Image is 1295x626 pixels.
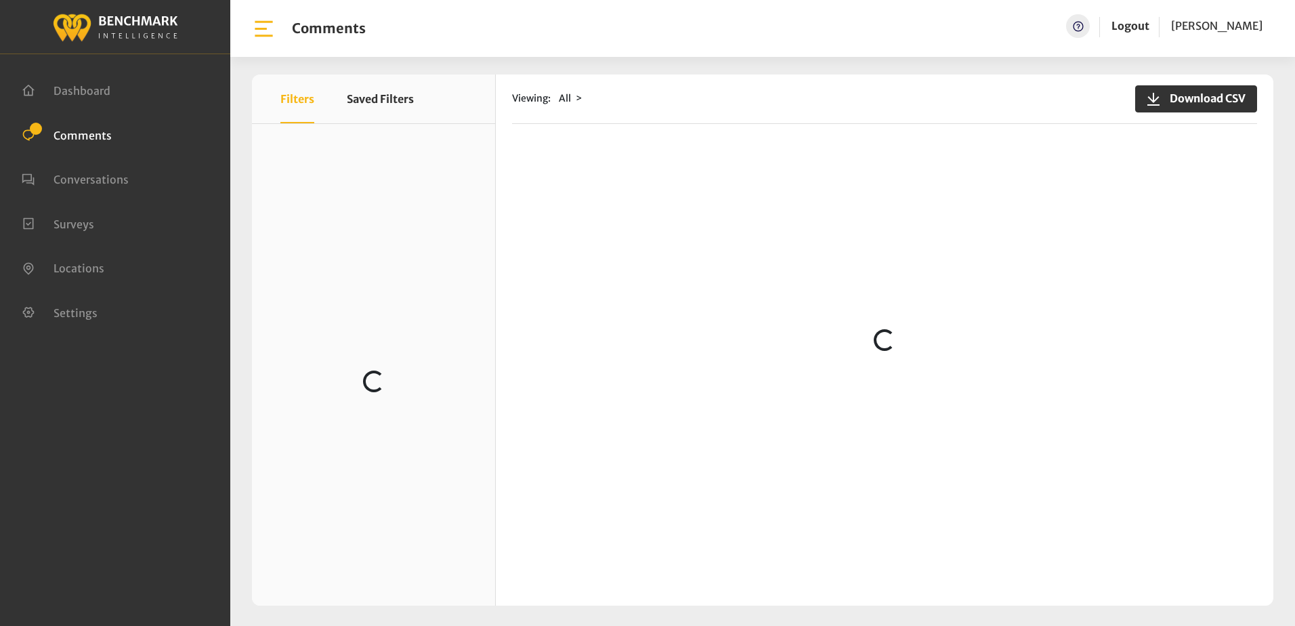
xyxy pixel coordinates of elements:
span: Conversations [54,173,129,186]
a: Locations [22,260,104,274]
img: benchmark [52,10,178,43]
a: Comments [22,127,112,141]
h1: Comments [292,20,366,37]
span: Viewing: [512,91,551,106]
span: Download CSV [1162,90,1246,106]
a: [PERSON_NAME] [1171,14,1262,38]
a: Settings [22,305,98,318]
img: bar [252,17,276,41]
span: All [559,92,571,104]
a: Conversations [22,171,129,185]
a: Logout [1111,19,1149,33]
span: [PERSON_NAME] [1171,19,1262,33]
span: Dashboard [54,84,110,98]
button: Filters [280,75,314,123]
a: Surveys [22,216,94,230]
span: Settings [54,306,98,319]
a: Dashboard [22,83,110,96]
span: Locations [54,262,104,275]
span: Comments [54,128,112,142]
a: Logout [1111,14,1149,38]
button: Download CSV [1135,85,1257,112]
span: Surveys [54,217,94,230]
button: Saved Filters [347,75,414,123]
